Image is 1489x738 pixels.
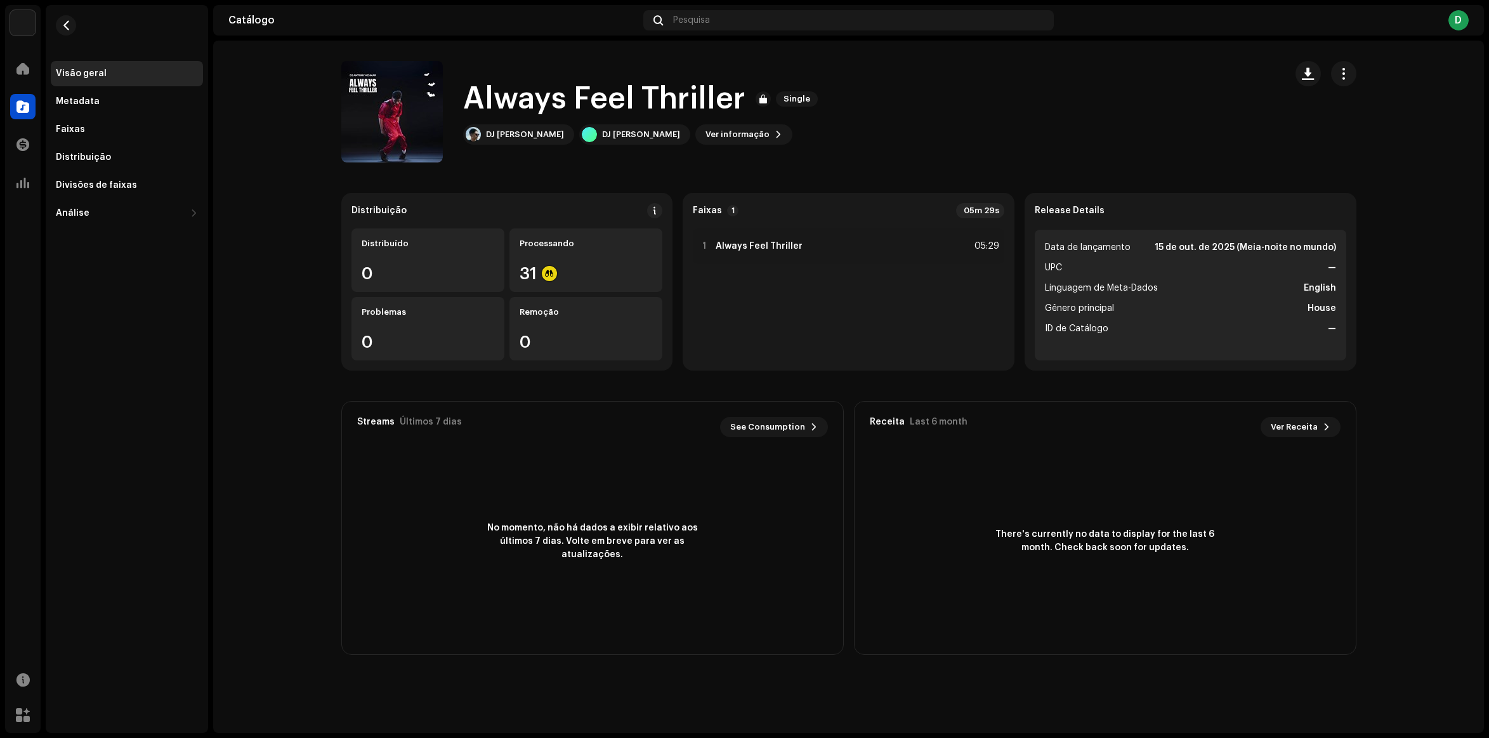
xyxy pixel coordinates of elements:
[695,124,792,145] button: Ver informação
[56,180,137,190] div: Divisões de faixas
[463,79,745,119] h1: Always Feel Thriller
[520,239,652,249] div: Processando
[991,528,1219,555] span: There's currently no data to display for the last 6 month. Check back soon for updates.
[727,205,738,216] p-badge: 1
[228,15,638,25] div: Catálogo
[1045,240,1131,255] span: Data de lançamento
[51,117,203,142] re-m-nav-item: Faixas
[400,417,462,427] div: Últimos 7 dias
[910,417,968,427] div: Last 6 month
[971,239,999,254] div: 05:29
[1271,414,1318,440] span: Ver Receita
[51,173,203,198] re-m-nav-item: Divisões de faixas
[56,208,89,218] div: Análise
[1045,260,1062,275] span: UPC
[870,417,905,427] div: Receita
[602,129,680,140] div: DJ [PERSON_NAME]
[673,15,710,25] span: Pesquisa
[1304,280,1336,296] strong: English
[1045,280,1158,296] span: Linguagem de Meta-Dados
[486,129,564,140] div: DJ [PERSON_NAME]
[1448,10,1469,30] div: D
[716,241,803,251] strong: Always Feel Thriller
[51,89,203,114] re-m-nav-item: Metadata
[520,307,652,317] div: Remoção
[51,61,203,86] re-m-nav-item: Visão geral
[730,414,805,440] span: See Consumption
[478,522,707,562] span: No momento, não há dados a exibir relativo aos últimos 7 dias. Volte em breve para ver as atualiz...
[1155,240,1336,255] strong: 15 de out. de 2025 (Meia-noite no mundo)
[1045,301,1114,316] span: Gênero principal
[357,417,395,427] div: Streams
[56,124,85,135] div: Faixas
[56,69,107,79] div: Visão geral
[56,152,111,162] div: Distribuição
[56,96,100,107] div: Metadata
[1308,301,1336,316] strong: House
[51,145,203,170] re-m-nav-item: Distribuição
[720,417,828,437] button: See Consumption
[362,239,494,249] div: Distribuído
[362,307,494,317] div: Problemas
[1035,206,1105,216] strong: Release Details
[693,206,722,216] strong: Faixas
[705,122,770,147] span: Ver informação
[776,91,818,107] span: Single
[1328,321,1336,336] strong: —
[1045,321,1108,336] span: ID de Catálogo
[1261,417,1341,437] button: Ver Receita
[10,10,36,36] img: 1710b61e-6121-4e79-a126-bcb8d8a2a180
[51,201,203,226] re-m-nav-dropdown: Análise
[956,203,1004,218] div: 05m 29s
[1328,260,1336,275] strong: —
[351,206,407,216] div: Distribuição
[466,127,481,142] img: 803e3674-7c5b-495e-bf7d-7b2784f64dbc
